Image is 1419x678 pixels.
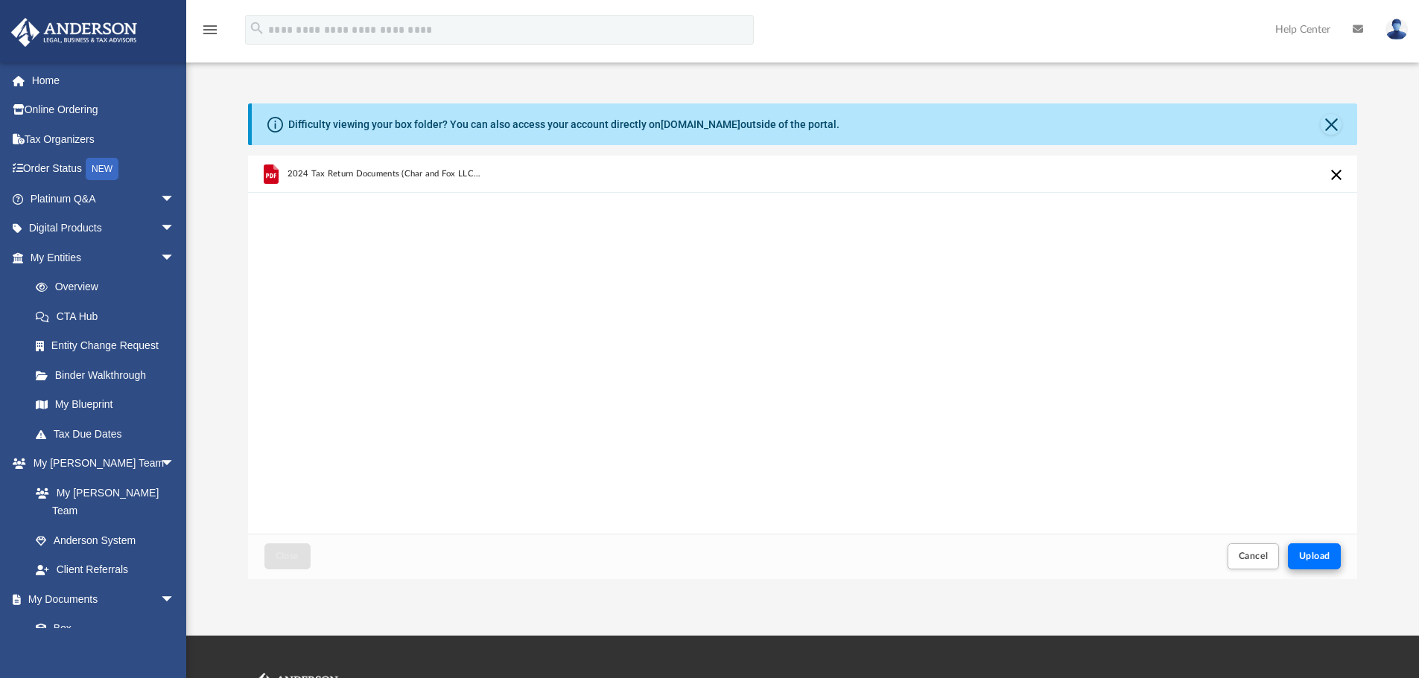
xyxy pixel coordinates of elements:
span: arrow_drop_down [160,449,190,479]
span: arrow_drop_down [160,243,190,273]
span: arrow_drop_down [160,214,190,244]
a: Box [21,614,182,644]
a: Order StatusNEW [10,154,197,185]
a: Entity Change Request [21,331,197,361]
a: CTA Hub [21,301,197,331]
button: Upload [1288,543,1342,569]
a: My [PERSON_NAME] Team [21,478,182,525]
a: Overview [21,272,197,302]
a: My [PERSON_NAME] Teamarrow_drop_down [10,449,190,479]
a: Anderson System [21,525,190,555]
span: Cancel [1239,551,1269,560]
a: Digital Productsarrow_drop_down [10,214,197,243]
i: menu [201,21,219,39]
a: menu [201,28,219,39]
span: 2024 Tax Return Documents (Char and Fox LLC - Client Copy).pdf [287,169,483,179]
div: NEW [86,158,118,180]
a: My Blueprint [21,390,190,420]
span: arrow_drop_down [160,184,190,214]
a: Client Referrals [21,555,190,585]
button: Cancel this upload [1327,166,1345,184]
a: Platinum Q&Aarrow_drop_down [10,184,197,214]
a: Tax Organizers [10,124,197,154]
a: Binder Walkthrough [21,360,197,390]
img: User Pic [1385,19,1408,40]
span: Upload [1299,551,1330,560]
span: arrow_drop_down [160,584,190,615]
a: Online Ordering [10,95,197,125]
img: Anderson Advisors Platinum Portal [7,18,142,47]
div: Upload [248,156,1358,579]
a: Tax Due Dates [21,419,197,449]
button: Cancel [1228,543,1280,569]
a: My Entitiesarrow_drop_down [10,243,197,272]
button: Close [264,543,311,569]
div: grid [248,156,1358,534]
div: Difficulty viewing your box folder? You can also access your account directly on outside of the p... [288,117,839,132]
a: [DOMAIN_NAME] [661,118,740,130]
a: My Documentsarrow_drop_down [10,584,190,614]
button: Close [1321,114,1342,135]
i: search [249,20,265,36]
a: Home [10,65,197,95]
span: Close [276,551,299,560]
